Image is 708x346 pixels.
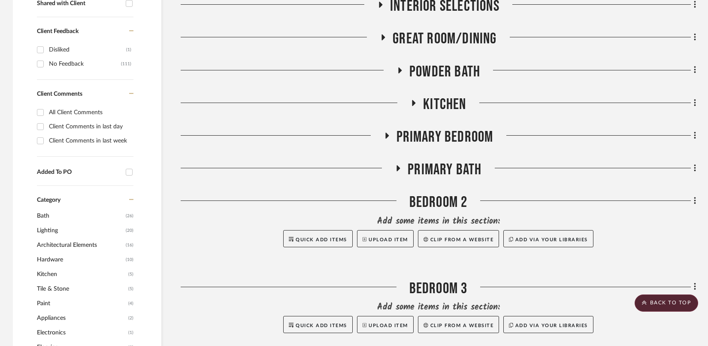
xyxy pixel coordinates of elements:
[408,161,481,179] span: Primary Bath
[126,209,133,223] span: (26)
[49,120,131,134] div: Client Comments in last day
[37,252,124,267] span: Hardware
[128,267,133,281] span: (5)
[423,95,466,114] span: Kitchen
[49,57,121,71] div: No Feedback
[37,28,79,34] span: Client Feedback
[37,296,126,311] span: Paint
[49,43,126,57] div: Disliked
[126,43,131,57] div: (1)
[418,230,499,247] button: Clip from a website
[37,238,124,252] span: Architectural Elements
[296,323,347,328] span: Quick Add Items
[121,57,131,71] div: (111)
[126,238,133,252] span: (16)
[357,316,414,333] button: Upload Item
[128,282,133,296] span: (5)
[396,128,493,146] span: Primary Bedroom
[37,197,61,204] span: Category
[128,311,133,325] span: (2)
[126,224,133,237] span: (20)
[181,215,696,228] div: Add some items in this section:
[126,253,133,267] span: (10)
[635,294,698,312] scroll-to-top-button: BACK TO TOP
[37,325,126,340] span: Electronics
[49,134,131,148] div: Client Comments in last week
[37,209,124,223] span: Bath
[283,316,353,333] button: Quick Add Items
[283,230,353,247] button: Quick Add Items
[128,297,133,310] span: (4)
[393,30,496,48] span: Great Room/Dining
[181,301,696,313] div: Add some items in this section:
[296,237,347,242] span: Quick Add Items
[37,91,82,97] span: Client Comments
[37,223,124,238] span: Lighting
[37,169,121,176] div: Added To PO
[357,230,414,247] button: Upload Item
[49,106,131,119] div: All Client Comments
[503,230,593,247] button: Add via your libraries
[418,316,499,333] button: Clip from a website
[503,316,593,333] button: Add via your libraries
[128,326,133,340] span: (1)
[37,267,126,282] span: Kitchen
[37,311,126,325] span: Appliances
[409,63,480,81] span: Powder Bath
[37,282,126,296] span: Tile & Stone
